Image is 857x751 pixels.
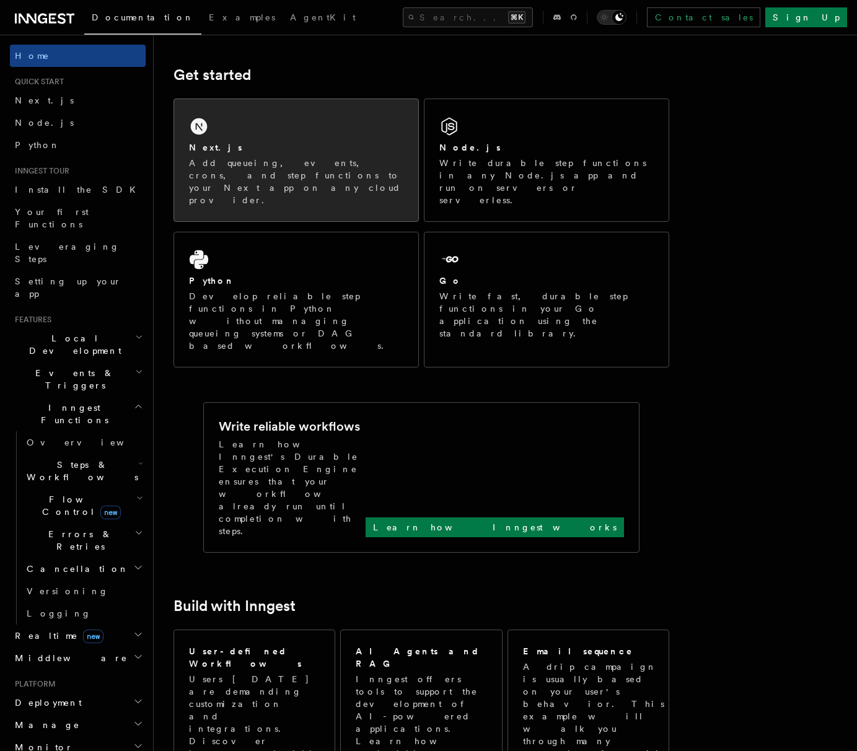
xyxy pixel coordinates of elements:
[356,645,488,670] h2: AI Agents and RAG
[10,327,146,362] button: Local Development
[27,586,108,596] span: Versioning
[15,118,74,128] span: Node.js
[10,647,146,669] button: Middleware
[403,7,533,27] button: Search...⌘K
[10,719,80,731] span: Manage
[10,270,146,305] a: Setting up your app
[22,528,134,553] span: Errors & Retries
[10,178,146,201] a: Install the SDK
[189,274,235,287] h2: Python
[10,652,128,664] span: Middleware
[10,235,146,270] a: Leveraging Steps
[27,437,154,447] span: Overview
[10,679,56,689] span: Platform
[92,12,194,22] span: Documentation
[10,362,146,397] button: Events & Triggers
[15,185,143,195] span: Install the SDK
[439,157,654,206] p: Write durable step functions in any Node.js app and run on servers or serverless.
[15,276,121,299] span: Setting up your app
[10,89,146,112] a: Next.js
[22,431,146,454] a: Overview
[10,332,135,357] span: Local Development
[508,11,525,24] kbd: ⌘K
[22,580,146,602] a: Versioning
[439,290,654,340] p: Write fast, durable step functions in your Go application using the standard library.
[15,95,74,105] span: Next.js
[10,166,69,176] span: Inngest tour
[27,608,91,618] span: Logging
[439,274,462,287] h2: Go
[439,141,501,154] h2: Node.js
[10,625,146,647] button: Realtimenew
[22,454,146,488] button: Steps & Workflows
[15,50,50,62] span: Home
[22,563,129,575] span: Cancellation
[209,12,275,22] span: Examples
[22,459,138,483] span: Steps & Workflows
[373,521,617,534] p: Learn how Inngest works
[10,714,146,736] button: Manage
[765,7,847,27] a: Sign Up
[15,242,120,264] span: Leveraging Steps
[647,7,760,27] a: Contact sales
[100,506,121,519] span: new
[84,4,201,35] a: Documentation
[189,157,403,206] p: Add queueing, events, crons, and step functions to your Next app on any cloud provider.
[174,232,419,367] a: PythonDevelop reliable step functions in Python without managing queueing systems or DAG based wo...
[10,696,82,709] span: Deployment
[83,630,103,643] span: new
[424,232,669,367] a: GoWrite fast, durable step functions in your Go application using the standard library.
[22,493,136,518] span: Flow Control
[201,4,283,33] a: Examples
[523,645,633,657] h2: Email sequence
[189,290,403,352] p: Develop reliable step functions in Python without managing queueing systems or DAG based workflows.
[10,315,51,325] span: Features
[283,4,363,33] a: AgentKit
[15,207,89,229] span: Your first Functions
[424,99,669,222] a: Node.jsWrite durable step functions in any Node.js app and run on servers or serverless.
[10,45,146,67] a: Home
[290,12,356,22] span: AgentKit
[10,692,146,714] button: Deployment
[10,77,64,87] span: Quick start
[22,488,146,523] button: Flow Controlnew
[10,367,135,392] span: Events & Triggers
[189,141,242,154] h2: Next.js
[10,431,146,625] div: Inngest Functions
[10,397,146,431] button: Inngest Functions
[174,597,296,615] a: Build with Inngest
[22,523,146,558] button: Errors & Retries
[219,438,366,537] p: Learn how Inngest's Durable Execution Engine ensures that your workflow already run until complet...
[10,112,146,134] a: Node.js
[22,558,146,580] button: Cancellation
[22,602,146,625] a: Logging
[15,140,60,150] span: Python
[597,10,626,25] button: Toggle dark mode
[189,645,320,670] h2: User-defined Workflows
[174,99,419,222] a: Next.jsAdd queueing, events, crons, and step functions to your Next app on any cloud provider.
[10,402,134,426] span: Inngest Functions
[10,201,146,235] a: Your first Functions
[10,134,146,156] a: Python
[366,517,624,537] a: Learn how Inngest works
[174,66,251,84] a: Get started
[219,418,360,435] h2: Write reliable workflows
[10,630,103,642] span: Realtime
